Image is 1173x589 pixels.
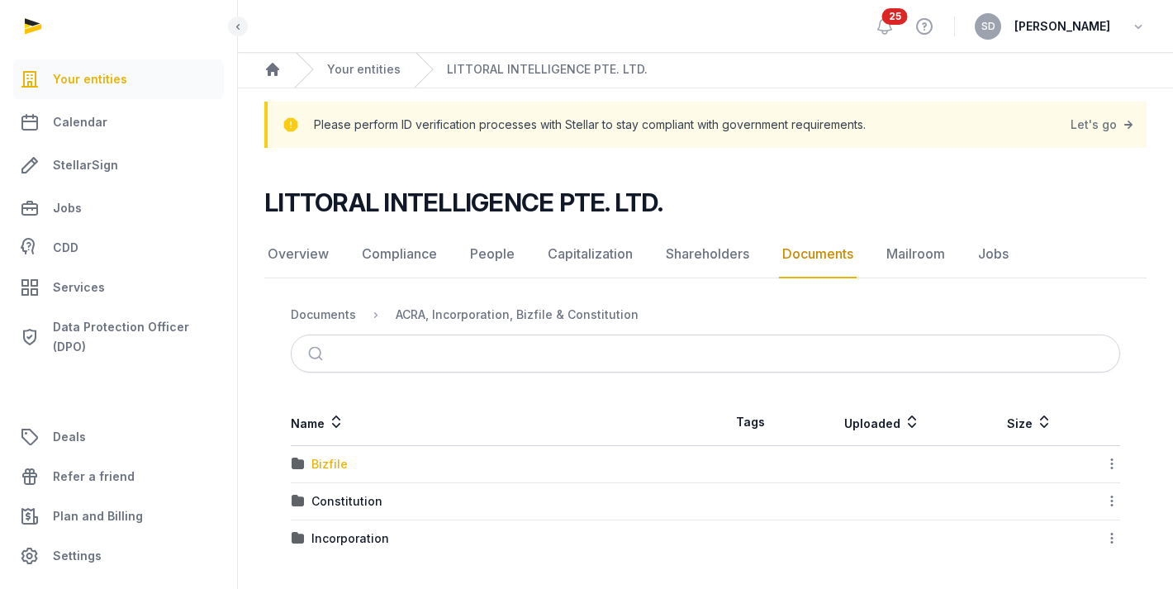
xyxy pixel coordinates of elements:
[13,59,224,99] a: Your entities
[298,335,337,372] button: Submit
[1014,17,1110,36] span: [PERSON_NAME]
[327,61,401,78] a: Your entities
[53,198,82,218] span: Jobs
[53,506,143,526] span: Plan and Billing
[291,306,356,323] div: Documents
[311,530,389,547] div: Incorporation
[292,532,305,545] img: folder.svg
[53,112,107,132] span: Calendar
[264,188,662,217] h2: LITTORAL INTELLIGENCE PTE. LTD.
[13,231,224,264] a: CDD
[1071,113,1137,136] a: Let's go
[779,230,857,278] a: Documents
[13,311,224,363] a: Data Protection Officer (DPO)
[53,155,118,175] span: StellarSign
[53,546,102,566] span: Settings
[311,493,382,510] div: Constitution
[13,457,224,496] a: Refer a friend
[314,113,866,136] p: Please perform ID verification processes with Stellar to stay compliant with government requireme...
[544,230,636,278] a: Capitalization
[876,397,1173,589] iframe: Chat Widget
[447,61,648,78] a: LITTORAL INTELLIGENCE PTE. LTD.
[292,458,305,471] img: folder.svg
[264,230,332,278] a: Overview
[13,188,224,228] a: Jobs
[975,230,1012,278] a: Jobs
[53,238,78,258] span: CDD
[291,295,1120,335] nav: Breadcrumb
[981,21,995,31] span: SD
[13,417,224,457] a: Deals
[53,317,217,357] span: Data Protection Officer (DPO)
[359,230,440,278] a: Compliance
[13,145,224,185] a: StellarSign
[882,8,908,25] span: 25
[53,278,105,297] span: Services
[795,399,971,446] th: Uploaded
[705,399,795,446] th: Tags
[292,495,305,508] img: folder.svg
[467,230,518,278] a: People
[975,13,1001,40] button: SD
[13,496,224,536] a: Plan and Billing
[13,268,224,307] a: Services
[53,467,135,487] span: Refer a friend
[53,69,127,89] span: Your entities
[264,230,1147,278] nav: Tabs
[883,230,948,278] a: Mailroom
[13,536,224,576] a: Settings
[291,399,705,446] th: Name
[53,427,86,447] span: Deals
[311,456,348,473] div: Bizfile
[238,51,1173,88] nav: Breadcrumb
[662,230,753,278] a: Shareholders
[13,102,224,142] a: Calendar
[396,306,639,323] div: ACRA, Incorporation, Bizfile & Constitution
